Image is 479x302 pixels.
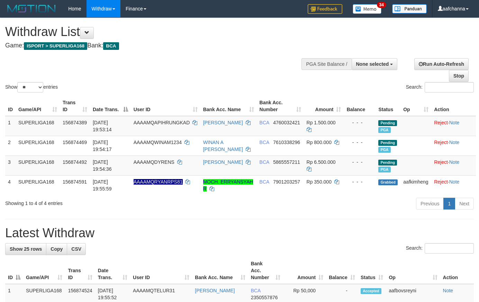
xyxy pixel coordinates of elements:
[376,96,400,116] th: Status
[67,243,86,255] a: CSV
[5,25,313,39] h1: Withdraw List
[406,243,474,254] label: Search:
[358,257,386,284] th: Status: activate to sort column ascending
[130,257,192,284] th: User ID: activate to sort column ascending
[378,160,397,166] span: Pending
[10,246,42,252] span: Show 25 rows
[346,178,373,185] div: - - -
[326,257,358,284] th: Balance: activate to sort column ascending
[5,197,195,207] div: Showing 1 to 4 of 4 entries
[203,159,243,165] a: [PERSON_NAME]
[425,82,474,92] input: Search:
[63,159,87,165] span: 156874492
[273,159,300,165] span: Copy 5865557211 to clipboard
[443,288,453,293] a: Note
[346,159,373,166] div: - - -
[378,140,397,146] span: Pending
[251,295,278,300] span: Copy 2350557876 to clipboard
[63,140,87,145] span: 156874469
[5,96,16,116] th: ID
[431,96,476,116] th: Action
[449,179,460,185] a: Note
[17,82,43,92] select: Showentries
[93,179,112,192] span: [DATE] 19:55:59
[361,288,381,294] span: Accepted
[378,147,390,153] span: Marked by aafsoycanthlai
[386,257,440,284] th: Op: activate to sort column ascending
[416,198,444,210] a: Previous
[431,175,476,195] td: ·
[71,246,81,252] span: CSV
[344,96,376,116] th: Balance
[273,140,300,145] span: Copy 7610338296 to clipboard
[16,136,60,156] td: SUPERLIGA168
[5,156,16,175] td: 3
[377,2,386,8] span: 34
[260,159,269,165] span: BCA
[260,120,269,125] span: BCA
[301,58,351,70] div: PGA Site Balance /
[449,140,460,145] a: Note
[440,257,474,284] th: Action
[192,257,248,284] th: Bank Acc. Name: activate to sort column ascending
[5,82,58,92] label: Show entries
[24,42,87,50] span: ISPORT > SUPERLIGA168
[431,116,476,136] td: ·
[434,159,448,165] a: Reject
[93,140,112,152] span: [DATE] 19:54:17
[260,140,269,145] span: BCA
[248,257,283,284] th: Bank Acc. Number: activate to sort column ascending
[251,288,261,293] span: BCA
[5,3,58,14] img: MOTION_logo.png
[203,120,243,125] a: [PERSON_NAME]
[5,116,16,136] td: 1
[307,179,332,185] span: Rp 350.000
[51,246,63,252] span: Copy
[449,70,469,82] a: Stop
[378,167,390,172] span: Marked by aafsoycanthlai
[378,120,397,126] span: Pending
[63,179,87,185] span: 156874591
[46,243,67,255] a: Copy
[203,179,253,192] a: MOCH. ERRYANSYAH R
[23,257,65,284] th: Game/API: activate to sort column ascending
[93,120,112,132] span: [DATE] 19:53:14
[5,175,16,195] td: 4
[400,175,431,195] td: aafkimheng
[16,116,60,136] td: SUPERLIGA168
[400,96,431,116] th: Op: activate to sort column ascending
[260,179,269,185] span: BCA
[346,139,373,146] div: - - -
[134,120,190,125] span: AAAAMQAPIHRUNGKAD
[307,140,332,145] span: Rp 800.000
[406,82,474,92] label: Search:
[307,159,336,165] span: Rp 6.500.000
[356,61,389,67] span: None selected
[195,288,235,293] a: [PERSON_NAME]
[443,198,455,210] a: 1
[134,179,183,185] span: Nama rekening ada tanda titik/strip, harap diedit
[16,96,60,116] th: Game/API: activate to sort column ascending
[425,243,474,254] input: Search:
[16,175,60,195] td: SUPERLIGA168
[414,58,469,70] a: Run Auto-Refresh
[307,120,336,125] span: Rp 1.500.000
[203,140,243,152] a: WINAN A [PERSON_NAME]
[131,96,200,116] th: User ID: activate to sort column ascending
[431,156,476,175] td: ·
[65,257,95,284] th: Trans ID: activate to sort column ascending
[5,243,46,255] a: Show 25 rows
[134,159,174,165] span: AAAAMQDYRENS
[5,42,313,49] h4: Game: Bank:
[434,120,448,125] a: Reject
[5,226,474,240] h1: Latest Withdraw
[353,4,382,14] img: Button%20Memo.svg
[449,159,460,165] a: Note
[257,96,304,116] th: Bank Acc. Number: activate to sort column ascending
[95,257,130,284] th: Date Trans.: activate to sort column ascending
[63,120,87,125] span: 156874389
[434,179,448,185] a: Reject
[304,96,344,116] th: Amount: activate to sort column ascending
[93,159,112,172] span: [DATE] 19:54:36
[283,257,326,284] th: Amount: activate to sort column ascending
